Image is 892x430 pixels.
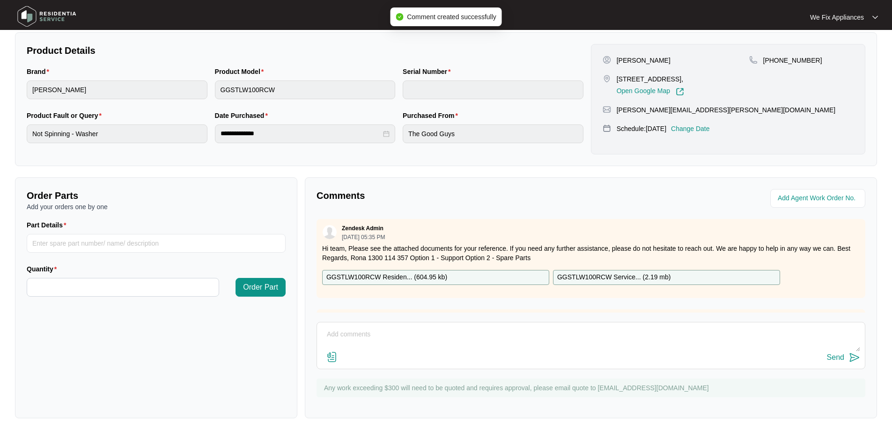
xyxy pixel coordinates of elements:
p: Hi team, Please see the attached documents for your reference. If you need any further assistance... [322,244,860,262]
img: map-pin [603,74,611,83]
img: map-pin [603,105,611,114]
img: residentia service logo [14,2,80,30]
button: Send [827,351,860,364]
p: [PHONE_NUMBER] [763,56,822,65]
p: Comments [317,189,584,202]
label: Part Details [27,220,70,230]
input: Part Details [27,234,286,253]
p: [PERSON_NAME] [617,56,671,65]
p: Add your orders one by one [27,202,286,211]
p: GGSTLW100RCW Service... ( 2.19 mb ) [557,272,671,283]
p: Order Parts [27,189,286,202]
p: [DATE] 05:35 PM [342,234,385,240]
p: Any work exceeding $300 will need to be quoted and requires approval, please email quote to [EMAI... [324,383,861,393]
label: Product Fault or Query [27,111,105,120]
input: Serial Number [403,80,583,99]
img: send-icon.svg [849,352,860,363]
img: map-pin [603,124,611,132]
label: Date Purchased [215,111,272,120]
p: Zendesk Admin [342,225,383,232]
img: map-pin [749,56,758,64]
p: We Fix Appliances [810,13,864,22]
span: check-circle [396,13,403,21]
p: Change Date [671,124,710,133]
label: Serial Number [403,67,454,76]
a: Open Google Map [617,87,684,96]
p: GGSTLW100RCW Residen... ( 604.95 kb ) [326,272,447,283]
button: Order Part [236,278,286,297]
p: Schedule: [DATE] [617,124,666,133]
input: Purchased From [403,124,583,143]
img: user.svg [323,225,337,239]
p: [PERSON_NAME][EMAIL_ADDRESS][PERSON_NAME][DOMAIN_NAME] [617,105,836,115]
img: dropdown arrow [872,15,878,20]
input: Quantity [27,278,219,296]
img: file-attachment-doc.svg [326,351,338,363]
input: Product Model [215,80,396,99]
input: Brand [27,80,207,99]
p: [STREET_ADDRESS], [617,74,684,84]
p: Product Details [27,44,583,57]
label: Quantity [27,264,60,274]
input: Add Agent Work Order No. [778,193,860,204]
label: Product Model [215,67,268,76]
label: Brand [27,67,53,76]
img: Link-External [676,87,684,96]
span: Comment created successfully [407,13,496,21]
span: Order Part [243,282,278,293]
input: Date Purchased [221,129,382,138]
div: Send [827,353,844,362]
label: Purchased From [403,111,462,120]
input: Product Fault or Query [27,124,207,143]
img: user-pin [603,56,611,64]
